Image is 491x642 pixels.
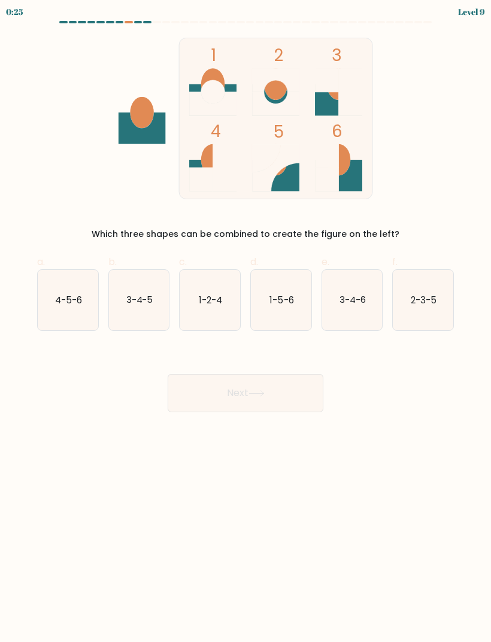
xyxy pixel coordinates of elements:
[37,255,45,269] span: a.
[274,44,283,67] tspan: 2
[108,255,117,269] span: b.
[332,44,342,67] tspan: 3
[392,255,398,269] span: f.
[269,293,293,306] text: 1-5-6
[44,228,447,241] div: Which three shapes can be combined to create the figure on the left?
[340,293,366,306] text: 3-4-6
[55,293,82,306] text: 4-5-6
[322,255,329,269] span: e.
[411,293,437,306] text: 2-3-5
[274,120,284,144] tspan: 5
[211,44,216,67] tspan: 1
[6,5,23,18] div: 0:25
[168,374,323,412] button: Next
[250,255,258,269] span: d.
[458,5,485,18] div: Level 9
[332,120,343,143] tspan: 6
[211,120,221,143] tspan: 4
[126,293,153,306] text: 3-4-5
[179,255,187,269] span: c.
[199,293,222,306] text: 1-2-4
